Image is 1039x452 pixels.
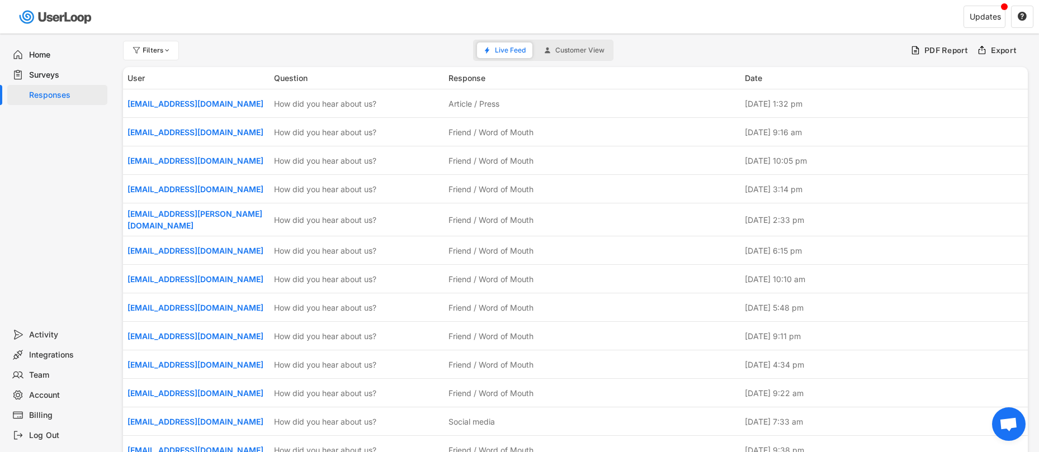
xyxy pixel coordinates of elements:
div: [DATE] 9:16 am [745,126,1023,138]
div: Friend / Word of Mouth [448,302,533,313]
div: How did you hear about us? [274,387,442,399]
div: [DATE] 9:11 pm [745,330,1023,342]
a: [EMAIL_ADDRESS][DOMAIN_NAME] [127,360,263,369]
button: Customer View [537,42,611,58]
div: [DATE] 5:48 pm [745,302,1023,313]
div: Article / Press [448,98,499,110]
div: [DATE] 9:22 am [745,387,1023,399]
div: How did you hear about us? [274,245,442,256]
a: [EMAIL_ADDRESS][DOMAIN_NAME] [127,417,263,426]
div: Friend / Word of Mouth [448,273,533,285]
div: Surveys [29,70,103,80]
a: [EMAIL_ADDRESS][DOMAIN_NAME] [127,156,263,165]
div: Friend / Word of Mouth [448,330,533,342]
div: Updates [970,13,1001,21]
div: [DATE] 2:33 pm [745,214,1023,226]
div: How did you hear about us? [274,416,442,427]
div: Team [29,370,103,380]
div: Question [274,72,442,84]
div: How did you hear about us? [274,330,442,342]
div: How did you hear about us? [274,98,442,110]
div: How did you hear about us? [274,214,442,226]
div: How did you hear about us? [274,126,442,138]
a: [EMAIL_ADDRESS][DOMAIN_NAME] [127,184,263,194]
div: Friend / Word of Mouth [448,245,533,256]
div: Billing [29,410,103,421]
div: Export [991,45,1017,55]
text:  [1018,11,1027,21]
div: Account [29,390,103,401]
div: Friend / Word of Mouth [448,387,533,399]
div: How did you hear about us? [274,155,442,166]
div: Responses [29,90,103,101]
a: [EMAIL_ADDRESS][DOMAIN_NAME] [127,331,263,341]
div: [DATE] 4:34 pm [745,359,1023,370]
img: userloop-logo-01.svg [17,6,96,28]
div: [DATE] 10:05 pm [745,155,1023,166]
a: [EMAIL_ADDRESS][DOMAIN_NAME] [127,303,263,312]
div: How did you hear about us? [274,302,442,313]
div: [DATE] 3:14 pm [745,183,1023,195]
div: User [127,72,267,84]
div: How did you hear about us? [274,359,442,370]
a: [EMAIL_ADDRESS][PERSON_NAME][DOMAIN_NAME] [127,209,262,230]
button:  [1017,12,1027,22]
a: [EMAIL_ADDRESS][DOMAIN_NAME] [127,99,263,108]
div: [DATE] 10:10 am [745,273,1023,285]
div: [DATE] 6:15 pm [745,245,1023,256]
div: Log Out [29,430,103,441]
span: Customer View [555,47,604,54]
a: [EMAIL_ADDRESS][DOMAIN_NAME] [127,274,263,284]
div: Filters [143,47,172,54]
div: Home [29,50,103,60]
a: Open chat [992,407,1026,441]
div: Activity [29,330,103,340]
div: PDF Report [924,45,969,55]
div: Friend / Word of Mouth [448,183,533,195]
div: [DATE] 1:32 pm [745,98,1023,110]
div: Integrations [29,350,103,360]
a: [EMAIL_ADDRESS][DOMAIN_NAME] [127,127,263,137]
button: Live Feed [477,42,532,58]
div: Friend / Word of Mouth [448,126,533,138]
div: Date [745,72,1023,84]
span: Live Feed [495,47,526,54]
div: Response [448,72,738,84]
a: [EMAIL_ADDRESS][DOMAIN_NAME] [127,246,263,255]
div: How did you hear about us? [274,273,442,285]
div: How did you hear about us? [274,183,442,195]
div: [DATE] 7:33 am [745,416,1023,427]
div: Social media [448,416,495,427]
div: Friend / Word of Mouth [448,359,533,370]
a: [EMAIL_ADDRESS][DOMAIN_NAME] [127,388,263,398]
div: Friend / Word of Mouth [448,155,533,166]
div: Friend / Word of Mouth [448,214,533,226]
